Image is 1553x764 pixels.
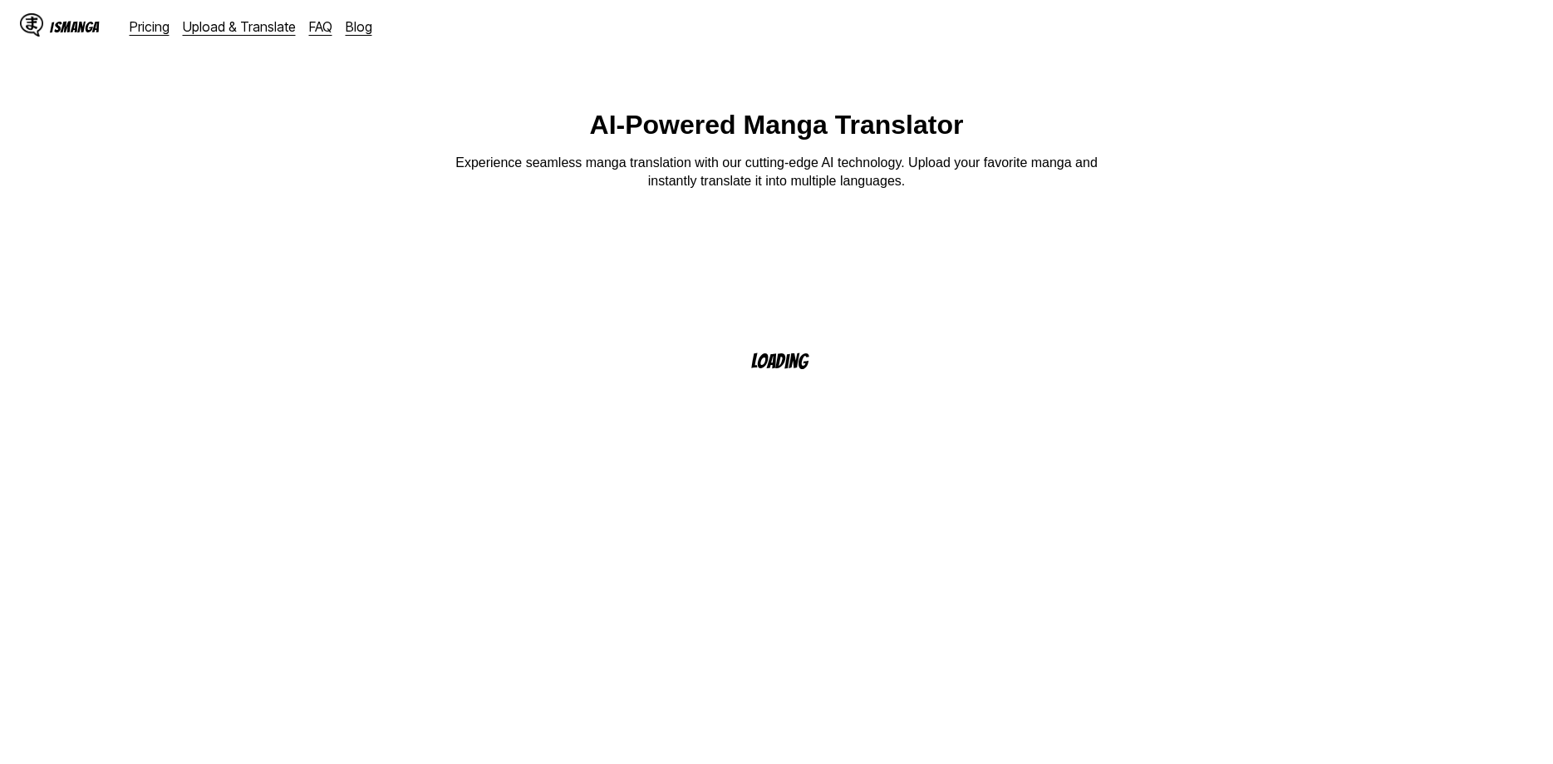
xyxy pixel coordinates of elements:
[590,110,964,140] h1: AI-Powered Manga Translator
[130,18,170,35] a: Pricing
[20,13,43,37] img: IsManga Logo
[50,19,100,35] div: IsManga
[346,18,372,35] a: Blog
[309,18,332,35] a: FAQ
[751,351,829,372] p: Loading
[20,13,130,40] a: IsManga LogoIsManga
[183,18,296,35] a: Upload & Translate
[445,154,1109,191] p: Experience seamless manga translation with our cutting-edge AI technology. Upload your favorite m...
